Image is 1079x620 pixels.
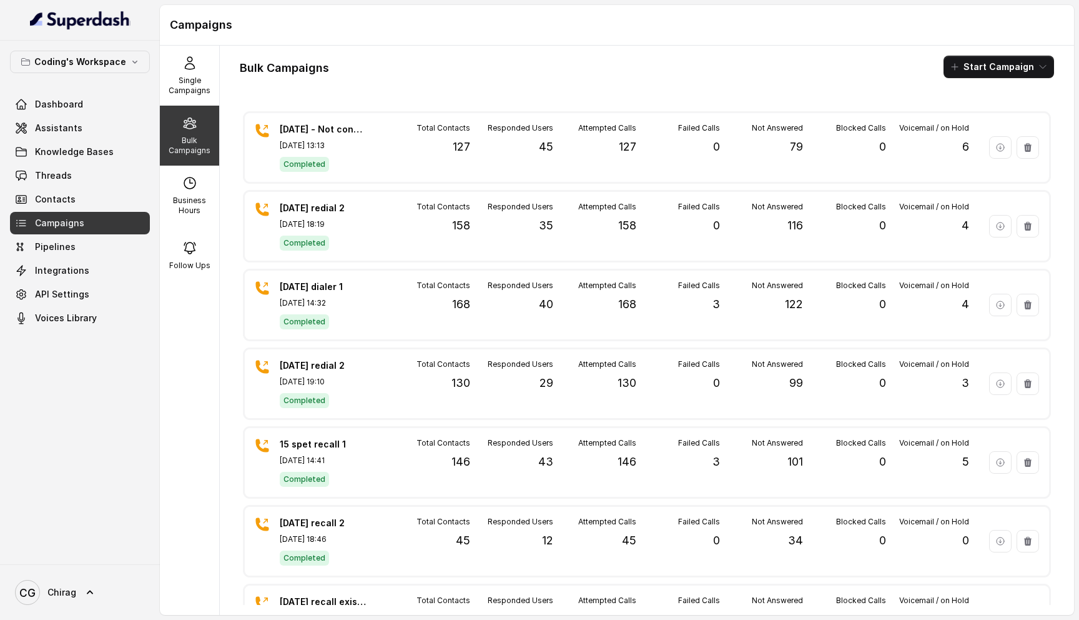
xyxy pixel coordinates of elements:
p: 116 [787,217,803,234]
p: 0 [879,217,886,234]
a: Integrations [10,259,150,282]
p: 45 [456,532,470,549]
p: 4 [962,217,969,234]
p: Attempted Calls [578,438,636,448]
p: Responded Users [488,281,553,291]
p: 0 [879,296,886,313]
a: Chirag [10,575,150,610]
p: 0 [962,532,969,549]
span: Voices Library [35,312,97,324]
p: Failed Calls [678,202,720,212]
p: 0 [713,532,720,549]
p: Voicemail / on Hold [899,596,969,606]
p: 0 [713,138,720,156]
span: Completed [280,157,329,172]
p: Failed Calls [678,596,720,606]
p: 127 [619,138,636,156]
a: Campaigns [10,212,150,234]
p: 43 [538,453,553,471]
span: Assistants [35,122,82,134]
p: Not Answered [752,359,803,369]
p: Not Answered [752,202,803,212]
p: [DATE] redial 2 [280,359,367,372]
p: Attempted Calls [578,596,636,606]
p: Not Answered [752,438,803,448]
p: [DATE] redial 2 [280,202,367,214]
span: Knowledge Bases [35,146,114,158]
p: [DATE] 18:46 [280,534,367,544]
p: [DATE] 14:41 [280,456,367,466]
p: Attempted Calls [578,202,636,212]
p: Attempted Calls [578,123,636,133]
p: 122 [785,296,803,313]
p: [DATE] dialer 1 [280,281,367,293]
span: Completed [280,314,329,329]
p: Responded Users [488,438,553,448]
img: light.svg [30,10,131,30]
p: [DATE] 13:13 [280,141,367,151]
span: Completed [280,236,329,251]
p: [DATE] 18:19 [280,219,367,229]
p: Blocked Calls [836,359,886,369]
p: Not Answered [752,596,803,606]
p: 146 [451,453,470,471]
a: Contacts [10,188,150,211]
a: Dashboard [10,93,150,116]
p: 127 [453,138,470,156]
p: 168 [452,296,470,313]
p: 5 [962,453,969,471]
p: [DATE] - Not connected and Callback Leads - 127 leads [280,123,367,136]
p: 4 [962,296,969,313]
p: Failed Calls [678,281,720,291]
p: 3 [712,296,720,313]
p: Failed Calls [678,438,720,448]
p: 3 [712,453,720,471]
p: 168 [618,296,636,313]
p: 15 spet recall 1 [280,438,367,451]
p: 0 [713,374,720,392]
p: Coding's Workspace [34,54,126,69]
p: 45 [622,532,636,549]
p: [DATE] recall existing leads [280,596,367,608]
p: Responded Users [488,359,553,369]
p: [DATE] recall 2 [280,517,367,529]
p: Total Contacts [416,359,470,369]
p: Blocked Calls [836,123,886,133]
p: 130 [618,374,636,392]
p: [DATE] 19:10 [280,377,367,387]
span: Pipelines [35,241,76,253]
h1: Campaigns [170,15,1064,35]
p: 158 [618,217,636,234]
p: Responded Users [488,596,553,606]
p: Blocked Calls [836,281,886,291]
p: Follow Ups [169,261,210,271]
span: Threads [35,169,72,182]
p: Total Contacts [416,517,470,527]
p: 79 [790,138,803,156]
span: Campaigns [35,217,84,229]
p: Attempted Calls [578,517,636,527]
p: Not Answered [752,123,803,133]
p: Blocked Calls [836,438,886,448]
p: Total Contacts [416,123,470,133]
p: Total Contacts [416,438,470,448]
p: Voicemail / on Hold [899,281,969,291]
p: Not Answered [752,281,803,291]
p: 35 [539,217,553,234]
p: 101 [787,453,803,471]
p: Single Campaigns [165,76,214,96]
p: Total Contacts [416,596,470,606]
p: 0 [713,217,720,234]
a: Threads [10,164,150,187]
p: Voicemail / on Hold [899,123,969,133]
a: Pipelines [10,236,150,258]
p: Blocked Calls [836,202,886,212]
span: Integrations [35,264,89,277]
p: Blocked Calls [836,517,886,527]
p: 130 [451,374,470,392]
p: Attempted Calls [578,281,636,291]
p: Bulk Campaigns [165,136,214,156]
text: CG [19,586,36,599]
p: 158 [452,217,470,234]
p: 0 [879,374,886,392]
